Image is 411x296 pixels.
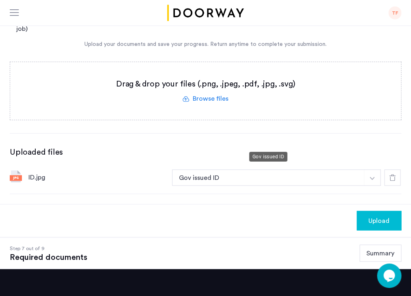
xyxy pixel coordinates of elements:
[166,5,245,21] img: logo
[249,152,287,162] div: Gov issued ID
[10,147,401,158] div: Uploaded files
[10,252,87,262] div: Required documents
[10,40,401,49] div: Upload your documents and save your progress. Return anytime to complete your submission.
[28,173,166,182] div: ID.jpg
[357,211,401,230] button: button
[368,216,389,225] span: Upload
[364,169,381,186] button: button
[388,6,401,19] div: TF
[377,264,403,288] iframe: chat widget
[359,244,401,261] button: Summary
[10,170,22,182] img: file
[370,177,374,180] img: arrow
[166,5,245,21] a: Cazamio logo
[172,169,364,186] button: button
[10,244,87,252] div: Step 7 out of 9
